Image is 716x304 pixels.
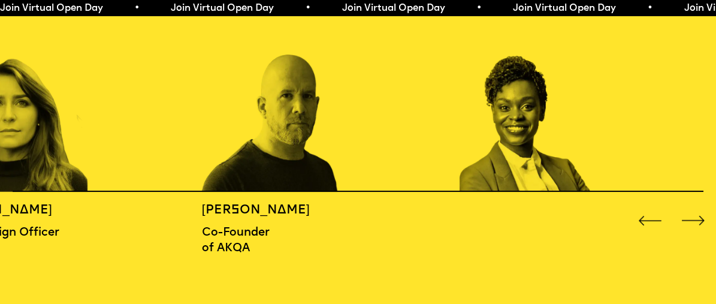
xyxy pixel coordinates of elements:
[679,206,708,235] div: Next slide
[305,4,310,13] span: •
[636,206,664,235] div: Previous slide
[202,225,331,257] p: Co-Founder of AKQA
[647,4,652,13] span: •
[476,4,481,13] span: •
[202,203,331,218] h5: [PERSON_NAME]
[134,4,139,13] span: •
